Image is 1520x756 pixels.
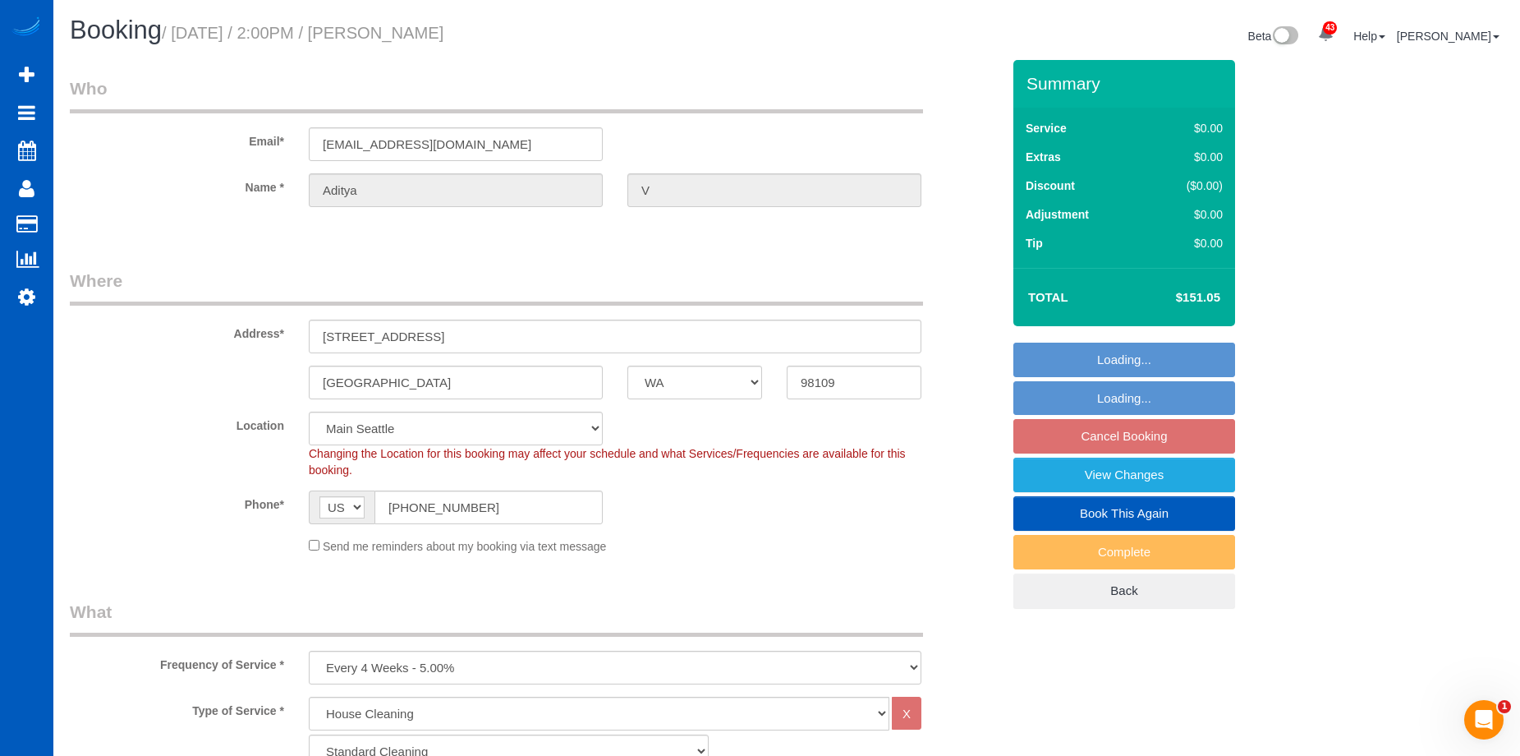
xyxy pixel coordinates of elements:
[1464,700,1504,740] iframe: Intercom live chat
[1152,149,1223,165] div: $0.00
[1013,574,1235,608] a: Back
[57,173,296,196] label: Name *
[162,24,443,42] small: / [DATE] / 2:00PM / [PERSON_NAME]
[1152,120,1223,136] div: $0.00
[1127,291,1220,305] h4: $151.05
[70,269,923,306] legend: Where
[1013,458,1235,492] a: View Changes
[10,16,43,39] img: Automaid Logo
[1026,74,1227,93] h3: Summary
[57,127,296,150] label: Email*
[309,447,906,477] span: Changing the Location for this booking may affect your schedule and what Services/Frequencies are...
[323,540,607,553] span: Send me reminders about my booking via text message
[1026,149,1061,165] label: Extras
[1026,206,1089,223] label: Adjustment
[374,491,603,524] input: Phone*
[1152,206,1223,223] div: $0.00
[57,320,296,342] label: Address*
[70,76,923,113] legend: Who
[57,412,296,434] label: Location
[1026,120,1067,136] label: Service
[1028,290,1068,304] strong: Total
[1271,26,1298,48] img: New interface
[57,491,296,513] label: Phone*
[1498,700,1511,713] span: 1
[1013,496,1235,531] a: Book This Again
[1397,30,1499,43] a: [PERSON_NAME]
[1310,16,1342,53] a: 43
[1323,21,1337,35] span: 43
[57,697,296,719] label: Type of Service *
[309,173,603,207] input: First Name*
[787,366,921,399] input: Zip Code*
[70,600,923,637] legend: What
[627,173,921,207] input: Last Name*
[309,366,603,399] input: City*
[1152,177,1223,194] div: ($0.00)
[1248,30,1299,43] a: Beta
[1152,235,1223,251] div: $0.00
[1353,30,1385,43] a: Help
[70,16,162,44] span: Booking
[1026,177,1075,194] label: Discount
[57,651,296,673] label: Frequency of Service *
[1026,235,1043,251] label: Tip
[309,127,603,161] input: Email*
